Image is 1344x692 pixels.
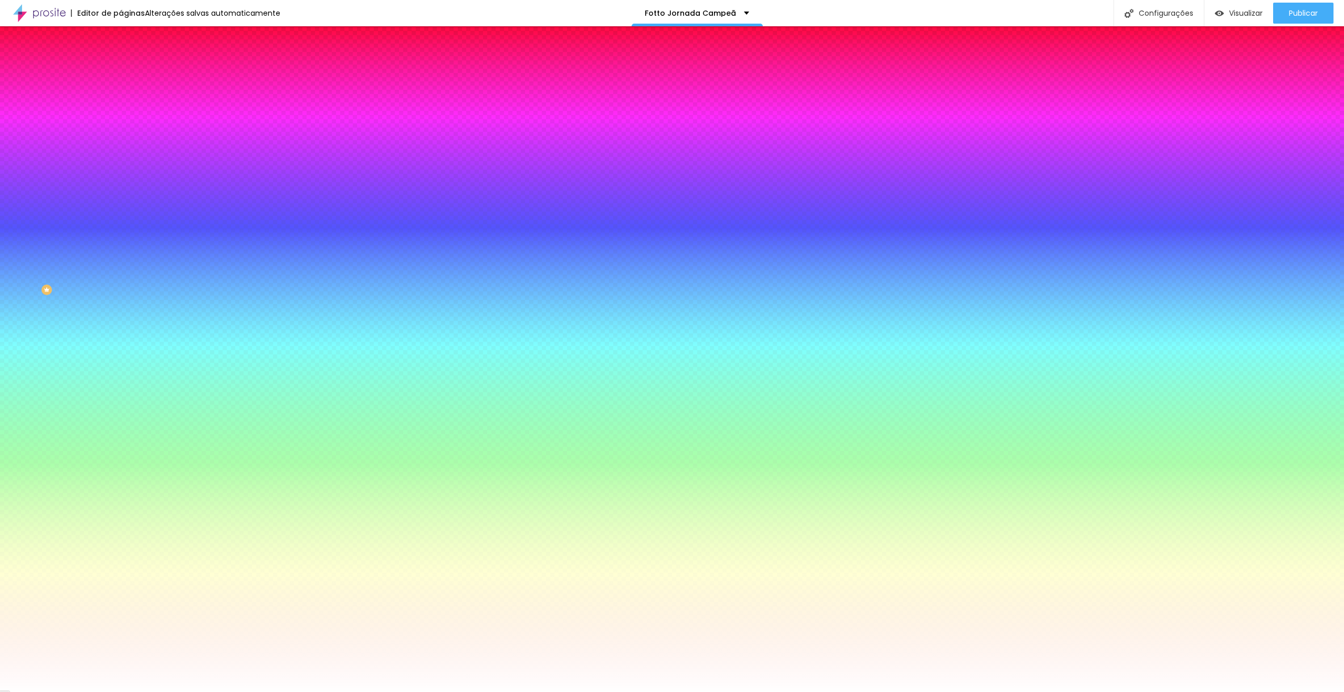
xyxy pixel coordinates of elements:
span: Visualizar [1229,9,1263,17]
span: Publicar [1289,9,1318,17]
button: Visualizar [1204,3,1273,24]
div: Editor de páginas [71,9,145,17]
p: Fotto Jornada Campeã [645,9,736,17]
div: Alterações salvas automaticamente [145,9,280,17]
img: view-1.svg [1215,9,1224,18]
button: Publicar [1273,3,1333,24]
img: Icone [1125,9,1133,18]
